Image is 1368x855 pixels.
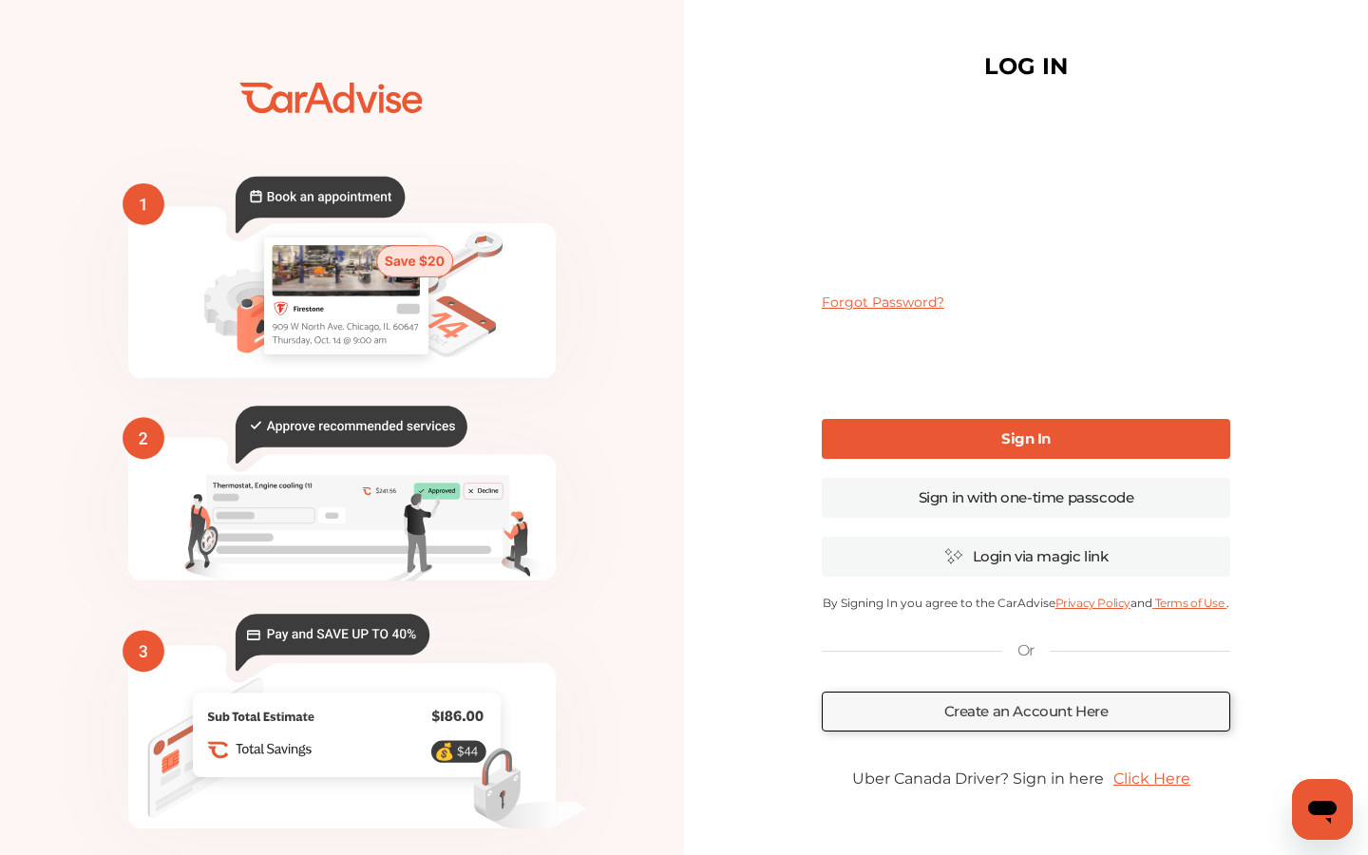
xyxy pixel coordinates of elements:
iframe: Button to launch messaging window [1292,779,1353,840]
a: Sign In [822,419,1230,459]
b: Sign In [1001,429,1051,447]
a: Terms of Use [1152,596,1226,610]
a: Privacy Policy [1055,596,1130,610]
iframe: reCAPTCHA [882,326,1170,400]
a: Create an Account Here [822,692,1230,731]
text: 💰 [434,742,455,762]
p: By Signing In you agree to the CarAdvise and . [822,596,1230,610]
p: Or [1017,640,1035,661]
img: magic_icon.32c66aac.svg [944,547,963,565]
a: Click Here [1104,760,1200,797]
span: Uber Canada Driver? Sign in here [852,769,1104,788]
h1: LOG IN [984,57,1068,76]
a: Login via magic link [822,537,1230,577]
a: Forgot Password? [822,294,944,311]
a: Sign in with one-time passcode [822,478,1230,518]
